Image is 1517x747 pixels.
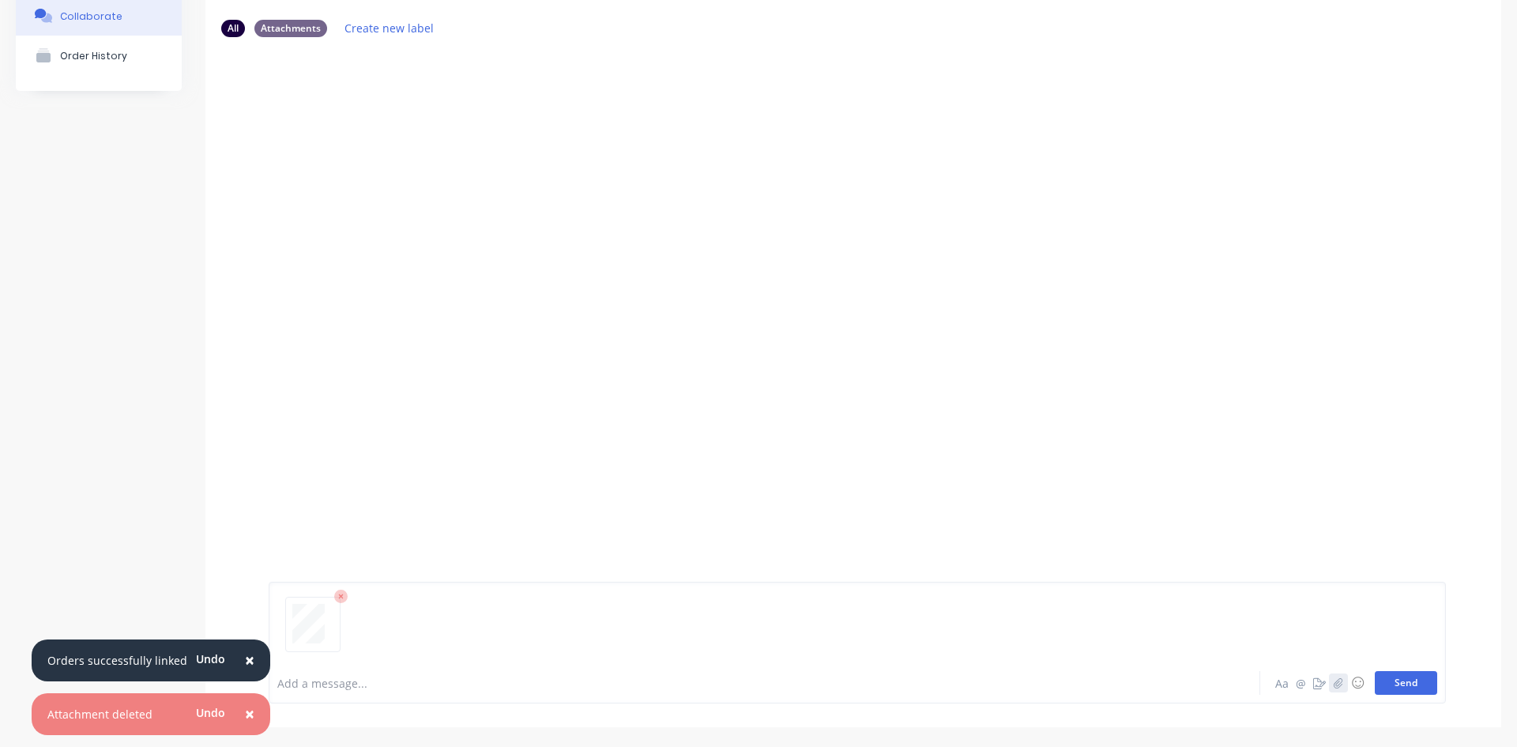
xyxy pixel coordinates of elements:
button: Close [229,696,270,734]
div: All [221,20,245,37]
button: Close [229,642,270,680]
span: × [245,649,254,671]
button: Order History [16,36,182,75]
button: Aa [1272,673,1291,692]
div: Orders successfully linked [47,652,187,669]
div: Attachments [254,20,327,37]
button: Undo [187,647,234,671]
div: Attachment deleted [47,706,152,722]
button: @ [1291,673,1310,692]
button: ☺ [1348,673,1367,692]
button: Send [1375,671,1437,695]
div: Collaborate [60,10,122,22]
button: Create new label [337,17,442,39]
button: Undo [187,701,234,725]
div: Order History [60,50,127,62]
span: × [245,703,254,725]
